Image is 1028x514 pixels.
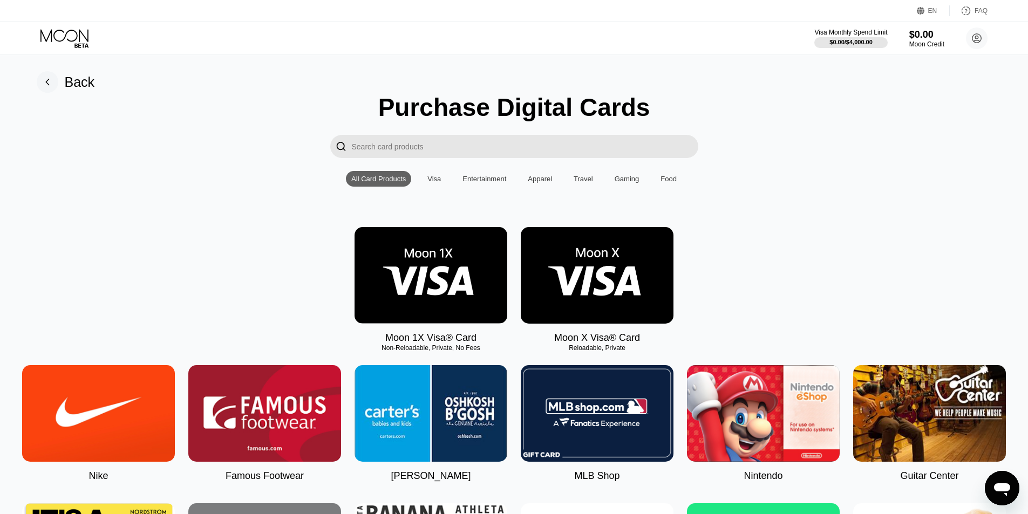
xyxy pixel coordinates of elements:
[917,5,950,16] div: EN
[88,470,108,482] div: Nike
[900,470,958,482] div: Guitar Center
[226,470,304,482] div: Famous Footwear
[928,7,937,15] div: EN
[814,29,887,48] div: Visa Monthly Spend Limit$0.00/$4,000.00
[37,71,95,93] div: Back
[427,175,441,183] div: Visa
[574,470,619,482] div: MLB Shop
[457,171,512,187] div: Entertainment
[814,29,887,36] div: Visa Monthly Spend Limit
[574,175,593,183] div: Travel
[568,171,598,187] div: Travel
[391,470,471,482] div: [PERSON_NAME]
[462,175,506,183] div: Entertainment
[909,40,944,48] div: Moon Credit
[330,135,352,158] div: 
[336,140,346,153] div: 
[65,74,95,90] div: Back
[909,29,944,40] div: $0.00
[909,29,944,48] div: $0.00Moon Credit
[744,470,782,482] div: Nintendo
[829,39,873,45] div: $0.00 / $4,000.00
[346,171,411,187] div: All Card Products
[950,5,988,16] div: FAQ
[975,7,988,15] div: FAQ
[352,135,698,158] input: Search card products
[554,332,640,344] div: Moon X Visa® Card
[985,471,1019,505] iframe: Button to launch messaging window
[661,175,677,183] div: Food
[351,175,406,183] div: All Card Products
[422,171,446,187] div: Visa
[609,171,645,187] div: Gaming
[615,175,639,183] div: Gaming
[378,93,650,122] div: Purchase Digital Cards
[521,344,673,352] div: Reloadable, Private
[655,171,682,187] div: Food
[522,171,557,187] div: Apparel
[355,344,507,352] div: Non-Reloadable, Private, No Fees
[385,332,476,344] div: Moon 1X Visa® Card
[528,175,552,183] div: Apparel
